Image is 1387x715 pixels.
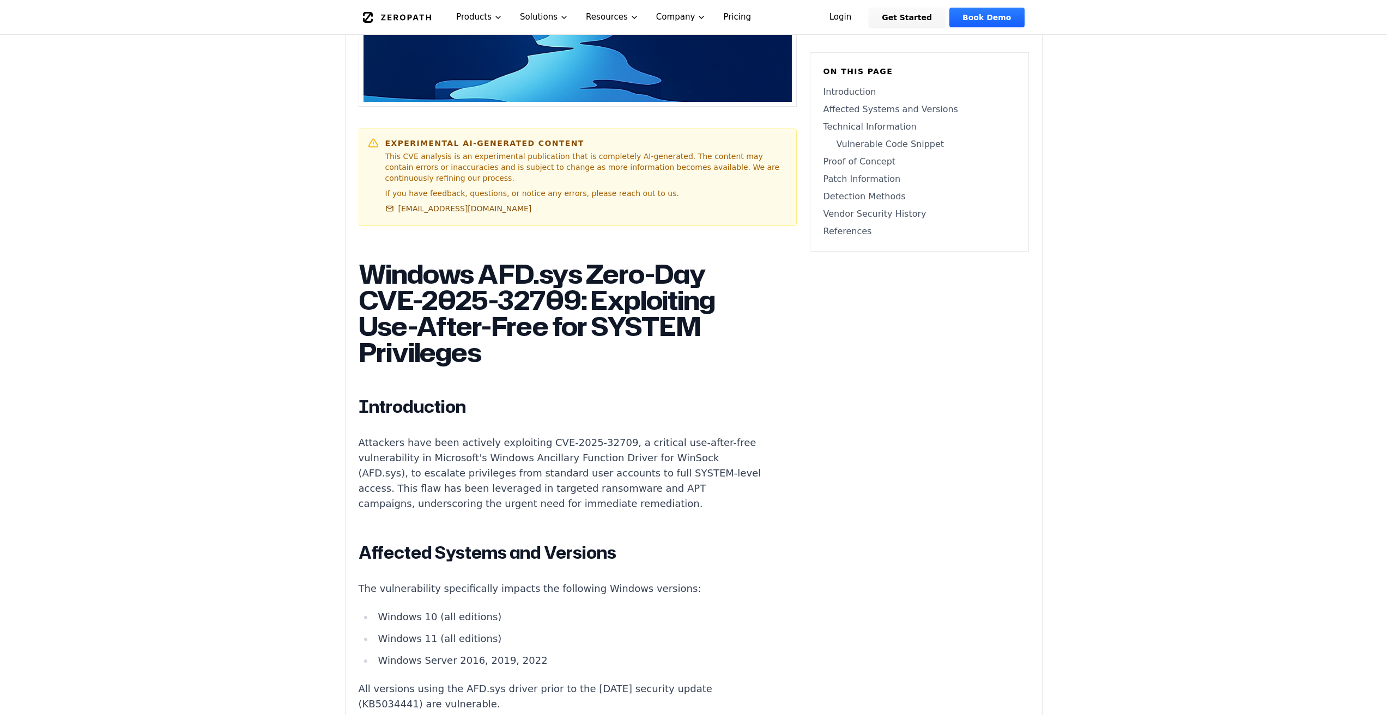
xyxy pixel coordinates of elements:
a: Vendor Security History [823,207,1015,221]
li: Windows Server 2016, 2019, 2022 [374,653,764,668]
a: Book Demo [949,8,1024,27]
a: Proof of Concept [823,155,1015,168]
li: Windows 10 (all editions) [374,609,764,625]
a: Login [816,8,865,27]
p: If you have feedback, questions, or notice any errors, please reach out to us. [385,188,788,199]
p: This CVE analysis is an experimental publication that is completely AI-generated. The content may... [385,151,788,184]
a: Technical Information [823,120,1015,133]
p: Attackers have been actively exploiting CVE-2025-32709, a critical use-after-free vulnerability i... [359,435,764,511]
p: The vulnerability specifically impacts the following Windows versions: [359,581,764,596]
h2: Affected Systems and Versions [359,542,764,564]
h1: Windows AFD.sys Zero-Day CVE-2025-32709: Exploiting Use-After-Free for SYSTEM Privileges [359,261,764,365]
li: Windows 11 (all editions) [374,631,764,646]
a: Introduction [823,85,1015,99]
a: Affected Systems and Versions [823,103,1015,116]
h6: On this page [823,66,1015,77]
a: [EMAIL_ADDRESS][DOMAIN_NAME] [385,203,532,214]
a: Vulnerable Code Snippet [823,138,1015,151]
a: Get Started [869,8,945,27]
a: Detection Methods [823,190,1015,203]
h2: Introduction [359,396,764,418]
a: References [823,225,1015,238]
a: Patch Information [823,173,1015,186]
p: All versions using the AFD.sys driver prior to the [DATE] security update (KB5034441) are vulnera... [359,681,764,712]
h6: Experimental AI-Generated Content [385,138,788,149]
